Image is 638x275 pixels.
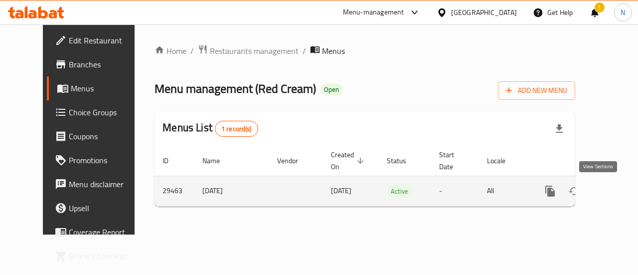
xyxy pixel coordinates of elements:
[71,82,142,94] span: Menus
[69,106,142,118] span: Choice Groups
[69,178,142,190] span: Menu disclaimer
[198,44,299,57] a: Restaurants management
[69,250,142,262] span: Grocery Checklist
[621,7,625,18] span: N
[202,155,233,167] span: Name
[538,179,562,203] button: more
[69,58,142,70] span: Branches
[162,155,181,167] span: ID
[155,176,194,206] td: 29463
[194,176,269,206] td: [DATE]
[190,45,194,57] li: /
[331,184,351,197] span: [DATE]
[155,44,575,57] nav: breadcrumb
[215,121,258,137] div: Total records count
[47,124,150,148] a: Coupons
[277,155,311,167] span: Vendor
[162,120,258,137] h2: Menus List
[155,45,186,57] a: Home
[69,130,142,142] span: Coupons
[562,179,586,203] button: Change Status
[431,176,479,206] td: -
[47,148,150,172] a: Promotions
[320,85,343,94] span: Open
[210,45,299,57] span: Restaurants management
[47,244,150,268] a: Grocery Checklist
[320,84,343,96] div: Open
[498,81,575,100] button: Add New Menu
[47,100,150,124] a: Choice Groups
[47,220,150,244] a: Coverage Report
[47,28,150,52] a: Edit Restaurant
[69,154,142,166] span: Promotions
[322,45,345,57] span: Menus
[506,84,567,97] span: Add New Menu
[547,117,571,141] div: Export file
[439,149,467,173] span: Start Date
[451,7,517,18] div: [GEOGRAPHIC_DATA]
[47,196,150,220] a: Upsell
[343,6,404,18] div: Menu-management
[215,124,258,134] span: 1 record(s)
[487,155,518,167] span: Locale
[387,155,419,167] span: Status
[69,202,142,214] span: Upsell
[47,76,150,100] a: Menus
[155,77,316,100] span: Menu management ( Red Cream )
[47,172,150,196] a: Menu disclaimer
[69,226,142,238] span: Coverage Report
[303,45,306,57] li: /
[479,176,530,206] td: All
[47,52,150,76] a: Branches
[387,186,412,197] span: Active
[69,34,142,46] span: Edit Restaurant
[331,149,367,173] span: Created On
